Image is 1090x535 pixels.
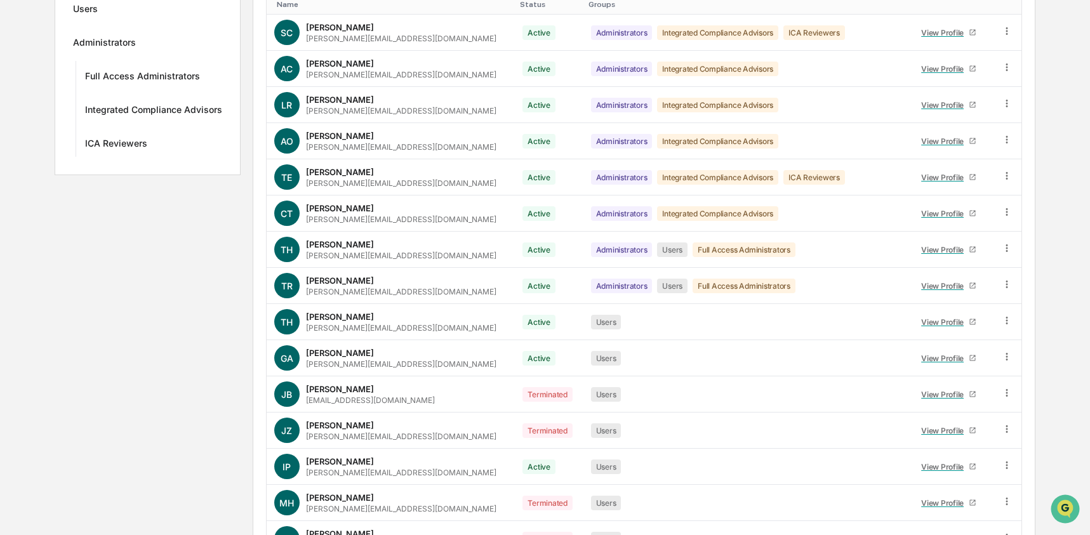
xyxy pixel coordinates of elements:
div: Active [522,351,555,366]
span: CT [281,208,293,219]
div: [PERSON_NAME][EMAIL_ADDRESS][DOMAIN_NAME] [306,323,496,333]
div: [PERSON_NAME][EMAIL_ADDRESS][DOMAIN_NAME] [306,432,496,441]
div: [PERSON_NAME][EMAIL_ADDRESS][DOMAIN_NAME] [306,178,496,188]
div: [PERSON_NAME] [306,312,374,322]
a: View Profile [916,204,982,223]
div: View Profile [921,64,969,74]
div: 🔎 [13,185,23,195]
div: Administrators [591,98,653,112]
div: [PERSON_NAME][EMAIL_ADDRESS][DOMAIN_NAME] [306,287,496,296]
span: Attestations [105,160,157,173]
div: Active [522,279,555,293]
div: Full Access Administrators [85,70,200,86]
div: 🖐️ [13,161,23,171]
div: [PERSON_NAME] [306,239,374,249]
div: [PERSON_NAME] [306,131,374,141]
div: [PERSON_NAME] [306,203,374,213]
div: Integrated Compliance Advisors [85,104,222,119]
div: Users [73,3,98,18]
img: 1746055101610-c473b297-6a78-478c-a979-82029cc54cd1 [13,97,36,120]
div: Integrated Compliance Advisors [657,62,778,76]
a: View Profile [916,95,982,115]
div: [PERSON_NAME][EMAIL_ADDRESS][DOMAIN_NAME] [306,70,496,79]
span: Preclearance [25,160,82,173]
div: Users [591,423,621,438]
div: [PERSON_NAME][EMAIL_ADDRESS][DOMAIN_NAME] [306,504,496,513]
a: View Profile [916,312,982,332]
div: [PERSON_NAME][EMAIL_ADDRESS][DOMAIN_NAME] [306,142,496,152]
div: ICA Reviewers [85,138,147,153]
p: How can we help? [13,27,231,47]
div: Users [657,279,688,293]
a: View Profile [916,131,982,151]
div: Users [591,496,621,510]
span: TH [281,317,293,327]
div: [PERSON_NAME][EMAIL_ADDRESS][DOMAIN_NAME] [306,468,496,477]
div: ICA Reviewers [783,170,845,185]
div: [PERSON_NAME] [306,58,374,69]
div: [PERSON_NAME] [306,167,374,177]
div: [PERSON_NAME] [306,492,374,503]
div: Administrators [591,206,653,221]
div: Users [591,459,621,474]
div: Integrated Compliance Advisors [657,134,778,149]
div: Active [522,459,555,474]
div: View Profile [921,317,969,327]
div: 🗄️ [92,161,102,171]
div: View Profile [921,498,969,508]
a: View Profile [916,348,982,368]
div: View Profile [921,28,969,37]
div: Administrators [591,242,653,257]
div: Users [657,242,688,257]
span: LR [281,100,292,110]
span: JZ [281,425,292,436]
span: JB [281,389,292,400]
div: View Profile [921,100,969,110]
div: Full Access Administrators [693,242,795,257]
div: View Profile [921,209,969,218]
div: Active [522,98,555,112]
div: View Profile [921,426,969,435]
span: AO [281,136,293,147]
div: Administrators [591,25,653,40]
span: GA [281,353,293,364]
div: Integrated Compliance Advisors [657,98,778,112]
div: Administrators [73,37,136,52]
a: View Profile [916,168,982,187]
span: TE [281,172,292,183]
div: Users [591,387,621,402]
div: Administrators [591,279,653,293]
div: Users [591,351,621,366]
div: Terminated [522,387,573,402]
span: IP [282,461,291,472]
span: TR [281,281,293,291]
span: Data Lookup [25,184,80,197]
div: [PERSON_NAME][EMAIL_ADDRESS][DOMAIN_NAME] [306,106,496,116]
div: [PERSON_NAME] [306,348,374,358]
div: Active [522,25,555,40]
div: [PERSON_NAME] [306,420,374,430]
div: [EMAIL_ADDRESS][DOMAIN_NAME] [306,395,435,405]
a: View Profile [916,59,982,79]
div: [PERSON_NAME] [306,384,374,394]
div: Active [522,134,555,149]
div: Administrators [591,134,653,149]
span: SC [281,27,293,38]
div: Administrators [591,170,653,185]
div: Active [522,170,555,185]
a: View Profile [916,276,982,296]
div: [PERSON_NAME][EMAIL_ADDRESS][DOMAIN_NAME] [306,359,496,369]
div: Active [522,206,555,221]
a: Powered byPylon [90,215,154,225]
div: [PERSON_NAME][EMAIL_ADDRESS][DOMAIN_NAME] [306,215,496,224]
div: Terminated [522,423,573,438]
div: [PERSON_NAME] [306,22,374,32]
span: MH [279,498,294,508]
div: Integrated Compliance Advisors [657,206,778,221]
div: View Profile [921,353,969,363]
div: We're available if you need us! [43,110,161,120]
a: View Profile [916,385,982,404]
div: View Profile [921,390,969,399]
